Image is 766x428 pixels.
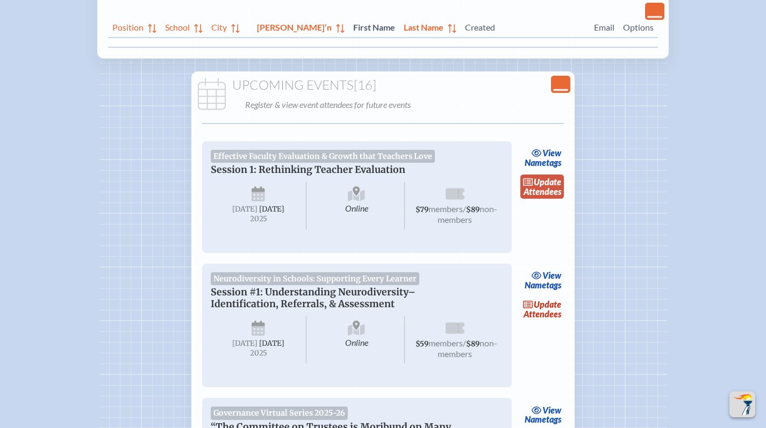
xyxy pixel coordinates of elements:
a: viewNametags [522,402,564,427]
span: Session 1: Rethinking Teacher Evaluation [211,164,405,176]
span: Created [465,20,585,33]
span: $79 [416,205,428,214]
span: Neurodiversity in Schools: Supporting Every Learner [211,272,420,285]
span: [DATE] [259,339,284,348]
span: City [211,20,227,33]
span: $89 [466,205,479,214]
span: Last Name [404,20,443,33]
span: Online [309,182,405,229]
img: To the top [732,394,753,415]
span: [PERSON_NAME]’n [257,20,332,33]
span: [DATE] [259,205,284,214]
span: Position [112,20,144,33]
a: updateAttendees [520,175,564,199]
a: viewNametags [522,146,564,170]
span: Email [594,20,614,33]
span: 2025 [219,215,298,223]
span: non-members [438,204,497,224]
button: Scroll Top [729,391,755,417]
span: 2025 [219,349,298,357]
span: School [165,20,190,33]
span: [DATE] [232,205,257,214]
a: updateAttendees [520,297,564,322]
span: Effective Faculty Evaluation & Growth that Teachers Love [211,150,435,163]
p: Register & view event attendees for future events [245,97,569,112]
span: / [463,204,466,214]
span: view [542,405,561,415]
span: members [428,204,463,214]
span: [16] [354,77,376,93]
span: $89 [466,339,479,349]
span: members [428,338,463,348]
h1: Upcoming Events [196,78,571,93]
span: Session #1: Understanding Neurodiversity–Identification, Referrals, & Assessment [211,286,416,310]
span: Governance Virtual Series 2025-26 [211,407,348,419]
span: view [542,270,561,280]
span: [DATE] [232,339,257,348]
span: / [463,338,466,348]
span: update [534,177,561,187]
span: non-members [438,338,497,359]
span: Options [623,20,654,33]
span: $59 [416,339,428,349]
a: viewNametags [522,268,564,293]
span: Online [309,316,405,364]
span: First Name [353,20,395,33]
span: view [542,148,561,158]
span: update [534,299,561,309]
